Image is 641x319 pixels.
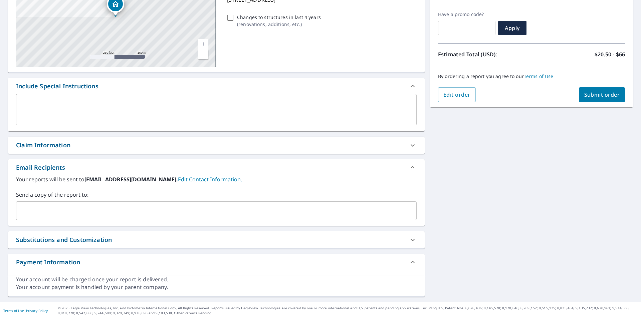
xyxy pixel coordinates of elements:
[438,73,625,79] p: By ordering a report you agree to our
[438,87,476,102] button: Edit order
[26,308,48,313] a: Privacy Policy
[3,309,48,313] p: |
[237,14,321,21] p: Changes to structures in last 4 years
[16,258,80,267] div: Payment Information
[8,137,425,154] div: Claim Information
[198,39,208,49] a: Current Level 17, Zoom In
[16,276,417,283] div: Your account will be charged once your report is delivered.
[16,235,112,244] div: Substitutions and Customization
[595,50,625,58] p: $20.50 - $66
[16,175,417,183] label: Your reports will be sent to
[438,50,531,58] p: Estimated Total (USD):
[16,191,417,199] label: Send a copy of the report to:
[438,11,495,17] label: Have a promo code?
[584,91,620,98] span: Submit order
[443,91,470,98] span: Edit order
[58,306,638,316] p: © 2025 Eagle View Technologies, Inc. and Pictometry International Corp. All Rights Reserved. Repo...
[16,82,98,91] div: Include Special Instructions
[503,24,521,32] span: Apply
[579,87,625,102] button: Submit order
[198,49,208,59] a: Current Level 17, Zoom Out
[8,254,425,270] div: Payment Information
[237,21,321,28] p: ( renovations, additions, etc. )
[8,231,425,248] div: Substitutions and Customization
[498,21,526,35] button: Apply
[524,73,554,79] a: Terms of Use
[84,176,178,183] b: [EMAIL_ADDRESS][DOMAIN_NAME].
[16,141,70,150] div: Claim Information
[16,283,417,291] div: Your account payment is handled by your parent company.
[16,163,65,172] div: Email Recipients
[3,308,24,313] a: Terms of Use
[8,159,425,175] div: Email Recipients
[8,78,425,94] div: Include Special Instructions
[178,176,242,183] a: EditContactInfo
